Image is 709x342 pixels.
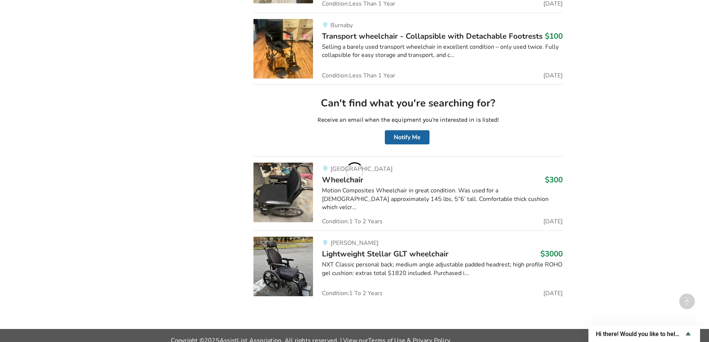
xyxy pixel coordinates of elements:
[322,186,563,212] div: Motion Composites Wheelchair in great condition. Was used for a [DEMOGRAPHIC_DATA] approximately ...
[545,31,563,41] h3: $100
[322,43,563,60] div: Selling a barely used transport wheelchair in excellent condition – only used twice. Fully collap...
[545,175,563,185] h3: $300
[596,330,684,338] span: Hi there! Would you like to help us improve AssistList?
[322,249,448,259] span: Lightweight Stellar GLT wheelchair
[596,329,693,338] button: Show survey - Hi there! Would you like to help us improve AssistList?
[322,261,563,278] div: NXT Classic personal back; medium angle adjustable padded headrest; high profile ROHO gel cushion...
[253,230,563,296] a: mobility-lightweight stellar glt wheelchair [PERSON_NAME]Lightweight Stellar GLT wheelchair$3000N...
[259,97,557,110] h2: Can't find what you're searching for?
[322,31,543,41] span: Transport wheelchair - Collapsible with Detachable Footrests
[540,249,563,259] h3: $3000
[543,1,563,7] span: [DATE]
[253,13,563,84] a: mobility-transport wheelchair - collapsible with detachable footrestsBurnabyTransport wheelchair ...
[259,116,557,124] p: Receive an email when the equipment you're interested in is listed!
[330,165,393,173] span: [GEOGRAPHIC_DATA]
[543,290,563,296] span: [DATE]
[322,290,383,296] span: Condition: 1 To 2 Years
[322,73,395,79] span: Condition: Less Than 1 Year
[253,156,563,230] a: mobility-wheelchair[GEOGRAPHIC_DATA]Wheelchair$300Motion Composites Wheelchair in great condition...
[322,175,363,185] span: Wheelchair
[330,21,353,29] span: Burnaby
[253,237,313,296] img: mobility-lightweight stellar glt wheelchair
[253,19,313,79] img: mobility-transport wheelchair - collapsible with detachable footrests
[322,218,383,224] span: Condition: 1 To 2 Years
[543,218,563,224] span: [DATE]
[543,73,563,79] span: [DATE]
[330,239,379,247] span: [PERSON_NAME]
[253,163,313,222] img: mobility-wheelchair
[322,1,395,7] span: Condition: Less Than 1 Year
[385,130,429,144] button: Notify Me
